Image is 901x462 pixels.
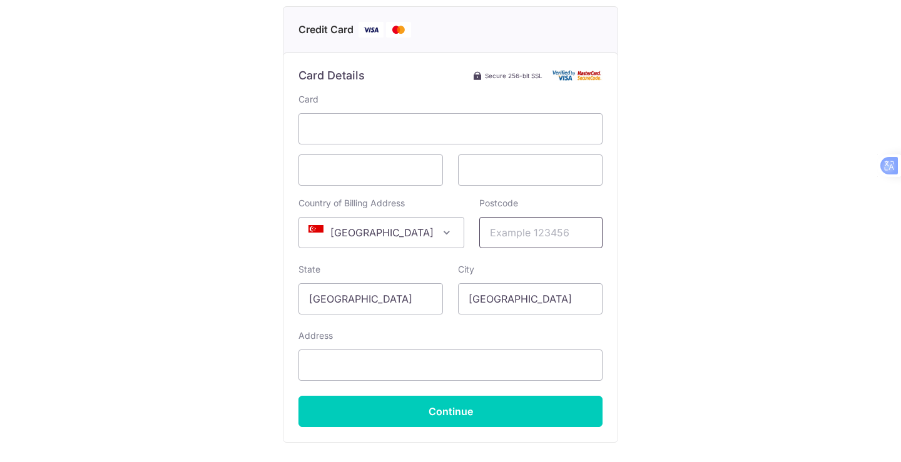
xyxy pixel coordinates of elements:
[479,197,518,209] label: Postcode
[298,68,365,83] h6: Card Details
[309,163,432,178] iframe: Secure card expiration date input frame
[458,263,474,276] label: City
[298,22,354,38] span: Credit Card
[309,121,592,136] iframe: To enrich screen reader interactions, please activate Accessibility in Grammarly extension settings
[298,217,464,248] span: Singapore
[298,263,320,276] label: State
[298,93,318,106] label: Card
[299,218,464,248] span: Singapore
[386,22,411,38] img: Mastercard
[359,22,384,38] img: Visa
[469,163,592,178] iframe: Secure card security code input frame
[298,396,603,427] input: Continue
[552,70,603,81] img: Card secure
[479,217,603,248] input: Example 123456
[298,329,333,342] label: Address
[485,71,542,81] span: Secure 256-bit SSL
[298,197,405,209] label: Country of Billing Address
